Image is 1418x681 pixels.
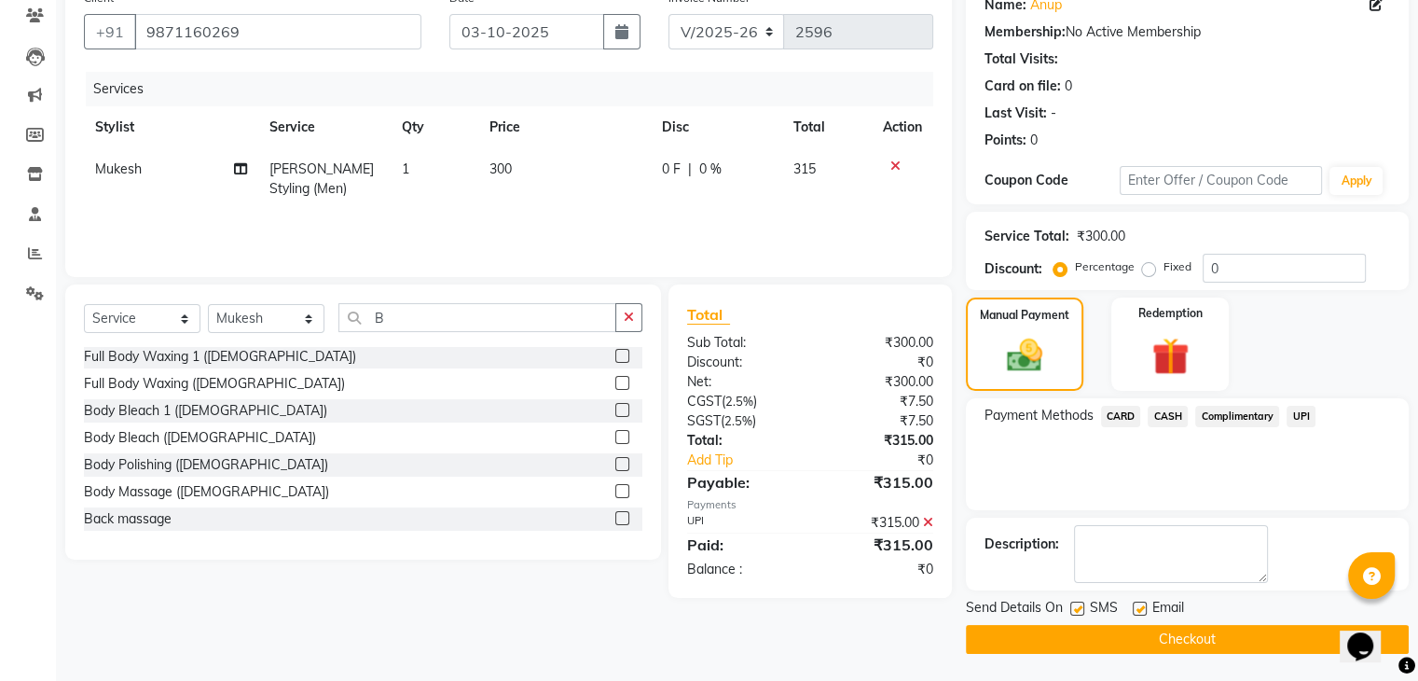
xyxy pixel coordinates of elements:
label: Fixed [1163,258,1191,275]
div: ₹0 [833,451,946,470]
span: Email [1152,598,1184,621]
button: +91 [84,14,136,49]
div: ₹300.00 [810,333,947,353]
div: ₹0 [810,353,947,372]
div: 0 [1030,131,1038,150]
span: 1 [402,160,409,177]
th: Total [782,106,872,148]
div: Description: [984,535,1059,554]
div: ₹7.50 [810,392,947,411]
iframe: chat widget [1340,606,1399,662]
span: 2.5% [724,413,752,428]
span: | [688,160,692,179]
span: [PERSON_NAME] Styling (Men) [269,160,374,197]
div: ( ) [673,411,810,431]
div: No Active Membership [984,22,1390,42]
label: Redemption [1138,305,1203,322]
img: _gift.svg [1140,333,1201,380]
div: Sub Total: [673,333,810,353]
button: Checkout [966,625,1409,654]
div: Body Bleach ([DEMOGRAPHIC_DATA]) [84,428,316,448]
div: Card on file: [984,76,1061,96]
div: Balance : [673,560,810,579]
div: Back massage [84,509,172,529]
div: ₹315.00 [810,513,947,533]
span: 2.5% [725,394,753,409]
div: 0 [1065,76,1072,96]
span: Complimentary [1195,406,1279,427]
span: UPI [1287,406,1315,427]
th: Service [258,106,391,148]
span: SMS [1090,598,1118,621]
th: Stylist [84,106,258,148]
span: Payment Methods [984,406,1094,425]
th: Disc [651,106,782,148]
div: ₹0 [810,560,947,579]
button: Apply [1329,167,1383,195]
div: Last Visit: [984,104,1047,123]
div: Membership: [984,22,1066,42]
div: Services [86,72,947,106]
span: 0 F [662,160,681,179]
span: 300 [489,160,512,177]
label: Manual Payment [980,307,1069,324]
div: ₹315.00 [810,471,947,493]
div: Points: [984,131,1026,150]
div: Payable: [673,471,810,493]
div: UPI [673,513,810,533]
span: 315 [793,160,816,177]
img: _cash.svg [996,335,1053,376]
div: Full Body Waxing 1 ([DEMOGRAPHIC_DATA]) [84,347,356,367]
span: Mukesh [95,160,142,177]
span: CASH [1148,406,1188,427]
th: Qty [391,106,479,148]
input: Search or Scan [338,303,616,332]
div: - [1051,104,1056,123]
div: ₹315.00 [810,431,947,451]
div: ( ) [673,392,810,411]
div: Body Bleach 1 ([DEMOGRAPHIC_DATA]) [84,401,327,421]
div: Paid: [673,534,810,556]
div: ₹7.50 [810,411,947,431]
div: Body Massage ([DEMOGRAPHIC_DATA]) [84,482,329,502]
span: Total [687,305,730,325]
div: Discount: [673,353,810,372]
div: Full Body Waxing ([DEMOGRAPHIC_DATA]) [84,374,345,394]
span: Send Details On [966,598,1063,621]
div: Service Total: [984,227,1069,246]
div: ₹300.00 [1077,227,1125,246]
span: CGST [687,393,722,410]
div: Discount: [984,259,1042,279]
div: Net: [673,372,810,392]
div: Coupon Code [984,171,1120,190]
span: 0 % [699,160,722,179]
input: Enter Offer / Coupon Code [1120,166,1323,195]
div: ₹315.00 [810,534,947,556]
div: ₹300.00 [810,372,947,392]
span: SGST [687,412,721,429]
input: Search by Name/Mobile/Email/Code [134,14,421,49]
div: Total Visits: [984,49,1058,69]
th: Action [872,106,933,148]
span: CARD [1101,406,1141,427]
a: Add Tip [673,451,833,470]
th: Price [478,106,651,148]
div: Total: [673,431,810,451]
label: Percentage [1075,258,1135,275]
div: Payments [687,497,933,513]
div: Body Polishing ([DEMOGRAPHIC_DATA]) [84,455,328,475]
